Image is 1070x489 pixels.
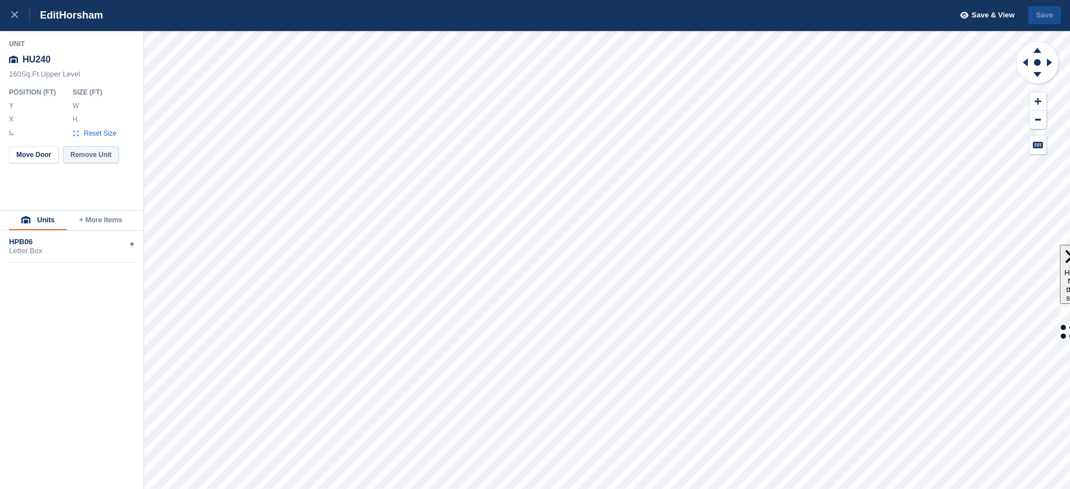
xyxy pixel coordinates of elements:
[1029,92,1046,111] button: Zoom In
[10,130,14,135] img: angle-icn.0ed2eb85.svg
[1028,6,1061,25] button: Save
[9,211,67,230] button: Units
[9,88,64,97] div: Position ( FT )
[9,146,59,163] button: Move Door
[9,50,135,70] div: HU240
[67,211,135,230] button: + More Items
[971,10,1014,21] span: Save & View
[73,101,78,110] label: W
[9,237,135,246] div: HPB06
[9,231,135,263] div: HPB06Letter Box+
[9,246,135,255] div: Letter Box
[63,146,119,163] button: Remove Unit
[129,237,135,251] div: +
[9,115,15,124] label: X
[30,8,103,22] div: Edit Horsham
[1029,136,1046,154] button: Keyboard Shortcuts
[73,115,78,124] label: H
[83,128,117,138] span: Reset Size
[9,101,15,110] label: Y
[9,70,135,84] div: 160Sq.Ft Upper Level
[9,39,135,48] div: Unit
[73,88,122,97] div: Size ( FT )
[954,6,1015,25] button: Save & View
[1029,111,1046,129] button: Zoom Out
